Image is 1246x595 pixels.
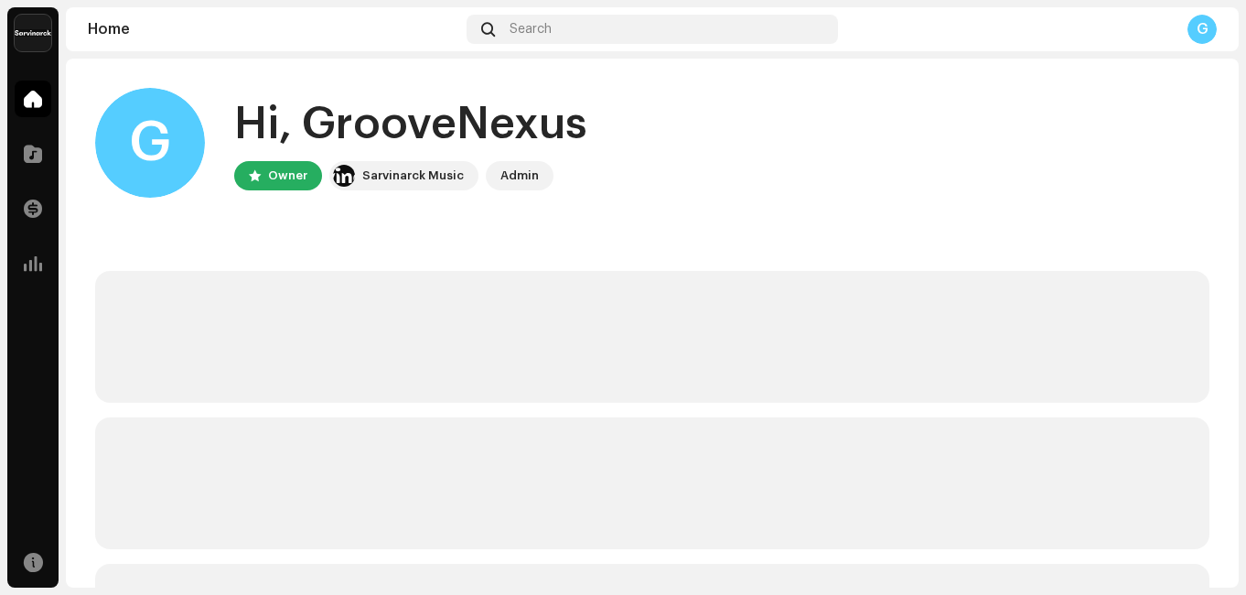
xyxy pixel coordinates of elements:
img: 537129df-5630-4d26-89eb-56d9d044d4fa [333,165,355,187]
div: Hi, GrooveNexus [234,95,587,154]
div: Sarvinarck Music [362,165,464,187]
div: G [1187,15,1217,44]
img: 537129df-5630-4d26-89eb-56d9d044d4fa [15,15,51,51]
div: Admin [500,165,539,187]
div: Owner [268,165,307,187]
span: Search [510,22,552,37]
div: G [95,88,205,198]
div: Home [88,22,459,37]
